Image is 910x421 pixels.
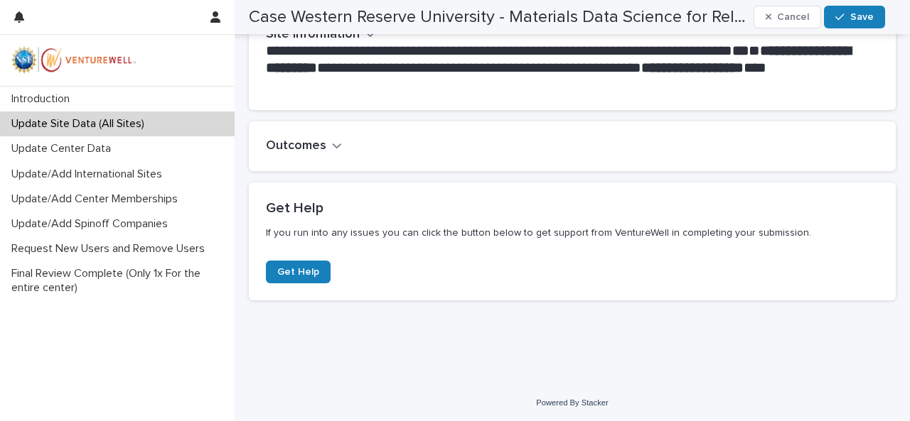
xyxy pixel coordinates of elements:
[850,12,874,22] span: Save
[6,192,189,206] p: Update/Add Center Memberships
[11,46,136,75] img: mWhVGmOKROS2pZaMU8FQ
[266,27,375,43] button: Site Information
[266,27,360,43] h2: Site Information
[6,267,235,294] p: Final Review Complete (Only 1x For the entire center)
[6,92,81,106] p: Introduction
[6,168,173,181] p: Update/Add International Sites
[266,138,342,154] button: Outcomes
[266,226,879,239] p: If you run into any issues you can click the button below to get support from VentureWell in comp...
[824,6,884,28] button: Save
[777,12,809,22] span: Cancel
[266,199,879,217] h2: Get Help
[277,267,319,277] span: Get Help
[6,117,156,131] p: Update Site Data (All Sites)
[6,142,122,155] p: Update Center Data
[6,217,179,231] p: Update/Add Spinoff Companies
[536,398,608,407] a: Powered By Stacker
[6,242,216,256] p: Request New Users and Remove Users
[754,6,822,28] button: Cancel
[266,261,331,283] a: Get Help
[249,7,748,28] h2: Case Western Reserve University - Materials Data Science for Reliability and Degradation, FY2024-...
[266,138,326,154] h2: Outcomes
